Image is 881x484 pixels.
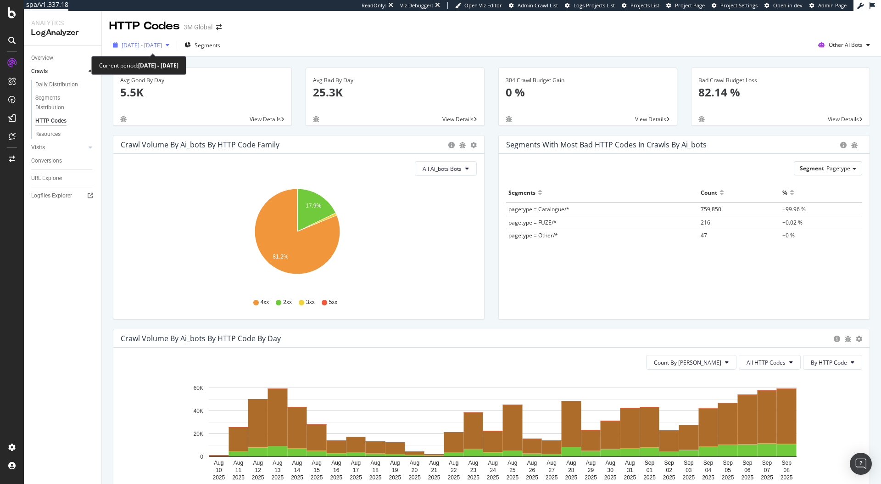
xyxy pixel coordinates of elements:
p: 25.3K [313,84,477,100]
div: HTTP Codes [109,18,180,34]
span: [DATE] - [DATE] [122,41,162,49]
text: 11 [235,467,242,473]
span: 5xx [329,298,338,306]
text: 2025 [447,474,460,481]
text: Aug [370,460,380,466]
text: 14 [294,467,301,473]
text: 2025 [291,474,303,481]
div: Avg Good By Day [120,76,284,84]
div: LogAnalyzer [31,28,94,38]
text: 2025 [487,474,499,481]
div: Crawl Volume by ai_bots by HTTP Code by Day [121,334,281,343]
a: Segments Distribution [35,93,95,113]
text: Aug [429,460,439,466]
a: Admin Page [809,2,847,9]
span: Count By Day [654,359,721,366]
text: Aug [586,460,596,466]
text: Aug [234,460,243,466]
text: Aug [214,460,223,466]
a: Conversions [31,156,95,166]
div: Logfiles Explorer [31,191,72,201]
text: 10 [216,467,222,473]
text: 19 [392,467,398,473]
text: 2025 [408,474,421,481]
text: 02 [666,467,672,473]
span: Open Viz Editor [464,2,502,9]
button: Count By [PERSON_NAME] [646,355,736,370]
text: 16 [333,467,340,473]
div: Bad Crawl Budget Loss [698,76,863,84]
text: Sep [762,460,772,466]
text: 2025 [565,474,577,481]
svg: A chart. [121,183,474,290]
text: 03 [686,467,692,473]
button: All HTTP Codes [739,355,801,370]
text: Aug [507,460,517,466]
text: 17 [353,467,359,473]
text: Sep [703,460,714,466]
text: 2025 [722,474,734,481]
text: 2025 [741,474,753,481]
button: Other AI Bots [814,38,874,52]
span: 4xx [261,298,269,306]
text: Aug [449,460,458,466]
span: pagetype = Other/* [508,231,558,239]
a: Resources [35,129,95,139]
div: Avg Bad By Day [313,76,477,84]
span: Segments [195,41,220,49]
span: Project Page [675,2,705,9]
text: Sep [684,460,694,466]
div: Segments Distribution [35,93,86,113]
text: 22 [451,467,457,473]
text: 2025 [546,474,558,481]
text: 2025 [311,474,323,481]
text: 07 [764,467,770,473]
text: 20 [412,467,418,473]
text: 2025 [702,474,714,481]
div: URL Explorer [31,174,62,183]
text: Sep [742,460,753,466]
text: 2025 [330,474,342,481]
button: All Ai_bots Bots [415,161,477,176]
text: 13 [274,467,281,473]
div: ReadOnly: [362,2,386,9]
text: 60K [194,385,203,391]
a: Project Settings [712,2,758,9]
text: Aug [273,460,282,466]
div: gear [856,336,862,342]
button: [DATE] - [DATE] [109,38,173,52]
text: Aug [566,460,576,466]
div: bug [845,336,851,342]
text: 2025 [682,474,695,481]
div: arrow-right-arrow-left [216,24,222,30]
div: Segments [508,185,535,200]
text: 20K [194,431,203,437]
text: 2025 [506,474,519,481]
text: 2025 [428,474,440,481]
div: Visits [31,143,45,152]
span: +99.96 % [782,205,806,213]
div: Count [701,185,717,200]
div: Overview [31,53,53,63]
div: circle-info [834,336,840,342]
text: 15 [313,467,320,473]
text: Aug [331,460,341,466]
span: +0 % [782,231,795,239]
text: Sep [664,460,674,466]
span: 3xx [306,298,315,306]
p: 5.5K [120,84,284,100]
span: Open in dev [773,2,803,9]
button: Segments [181,38,224,52]
text: 40K [194,408,203,414]
text: 06 [744,467,751,473]
span: 216 [701,219,710,226]
text: 2025 [271,474,284,481]
span: Pagetype [826,164,850,172]
text: 2025 [761,474,773,481]
span: Segment [800,164,824,172]
text: Aug [292,460,302,466]
span: Admin Crawl List [518,2,558,9]
text: Aug [410,460,419,466]
div: gear [470,142,477,148]
text: 2025 [663,474,675,481]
